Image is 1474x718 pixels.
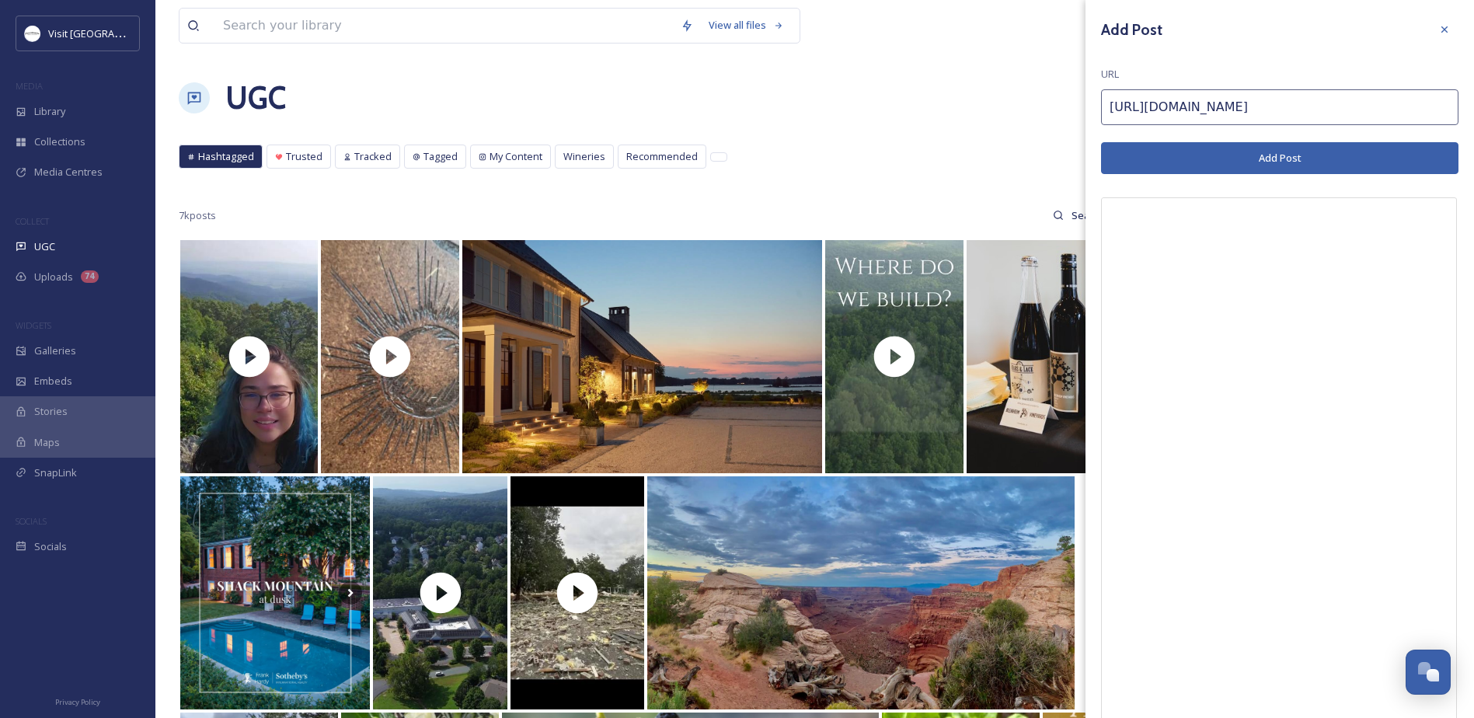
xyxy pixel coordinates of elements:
button: Add Post [1101,142,1458,174]
span: WIDGETS [16,319,51,331]
span: Media Centres [34,165,103,179]
span: Hashtagged [198,149,254,164]
input: Search [1064,200,1114,231]
span: Socials [34,539,67,554]
span: Embeds [34,374,72,389]
span: MEDIA [16,80,43,92]
span: Library [34,104,65,119]
span: Uploads [34,270,73,284]
input: https://www.instagram.com/p/Cp-0BNCLzu8/ [1101,89,1458,125]
span: Maps [34,435,60,450]
img: Got the new twilight shots back for Shack Mountain, and I think this place might be even prettier... [180,476,370,709]
span: Privacy Policy [55,697,100,707]
span: Visit [GEOGRAPHIC_DATA] [48,26,169,40]
span: UGC [34,239,55,254]
span: Collections [34,134,85,149]
img: thumbnail [371,476,510,709]
img: thumbnail [320,240,460,473]
span: My Content [490,149,542,164]
span: SOCIALS [16,515,47,527]
span: Stories [34,404,68,419]
button: Open Chat [1406,650,1451,695]
img: Still one of the best pictures I’ve ever taken. #moab #brycecanyon #monticello #zionnationalpark [647,476,1075,709]
a: View all files [701,10,792,40]
span: Tracked [354,149,392,164]
img: thumbnail [824,240,964,473]
span: URL [1101,67,1119,82]
span: Tagged [423,149,458,164]
img: Horton Vineyards was honored to serve our Virginia wines at Georgetown University's celebration o... [967,240,1207,473]
img: Circle%20Logo.png [25,26,40,41]
span: Wineries [563,149,605,164]
span: Trusted [286,149,322,164]
input: Search your library [215,9,673,43]
span: COLLECT [16,215,49,227]
a: Privacy Policy [55,692,100,710]
a: UGC [225,75,286,121]
span: Galleries [34,343,76,358]
span: Recommended [626,149,698,164]
img: 🌅🍕🍷 Sunset served with a side of Crozet Pizza & rosé—Friday nights don’t get tastier than this. O... [1078,476,1267,709]
span: SnapLink [34,465,77,480]
img: thumbnail [507,476,647,709]
div: 74 [81,270,99,283]
h3: Add Post [1101,19,1162,41]
span: 7k posts [179,208,216,223]
img: thumbnail [179,240,319,473]
img: Evenings are pure magic at this custom home build on Maryland's Eastern Shore ✨ Photography: darr... [462,240,822,473]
